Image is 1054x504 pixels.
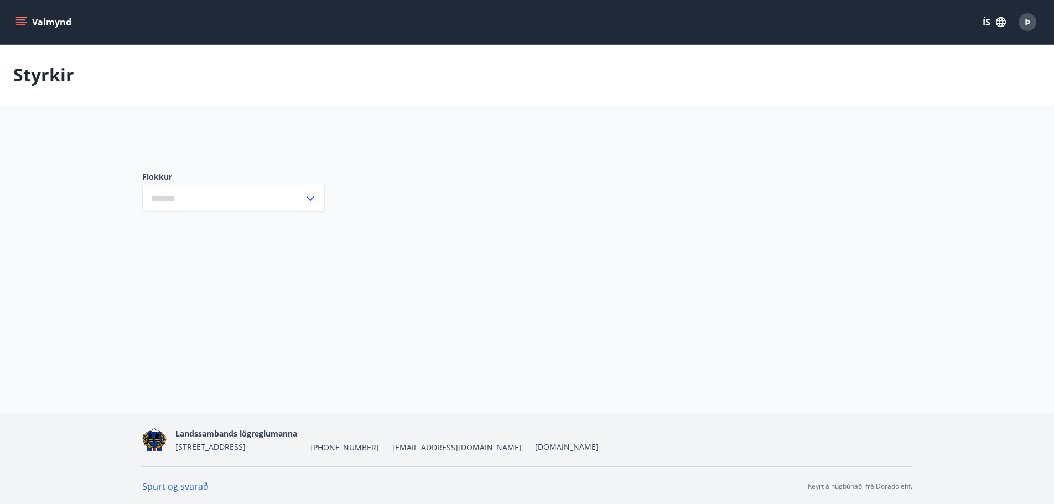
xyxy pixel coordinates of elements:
[808,481,912,491] p: Keyrt á hugbúnaði frá Dorado ehf.
[392,442,522,453] span: [EMAIL_ADDRESS][DOMAIN_NAME]
[13,12,76,32] button: menu
[175,428,297,439] span: Landssambands lögreglumanna
[1014,9,1041,35] button: Þ
[535,441,599,452] a: [DOMAIN_NAME]
[310,442,379,453] span: [PHONE_NUMBER]
[142,480,209,492] a: Spurt og svarað
[142,172,325,183] label: Flokkur
[977,12,1012,32] button: ÍS
[13,63,74,87] p: Styrkir
[142,428,167,452] img: 1cqKbADZNYZ4wXUG0EC2JmCwhQh0Y6EN22Kw4FTY.png
[1025,16,1030,28] span: Þ
[175,441,246,452] span: [STREET_ADDRESS]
